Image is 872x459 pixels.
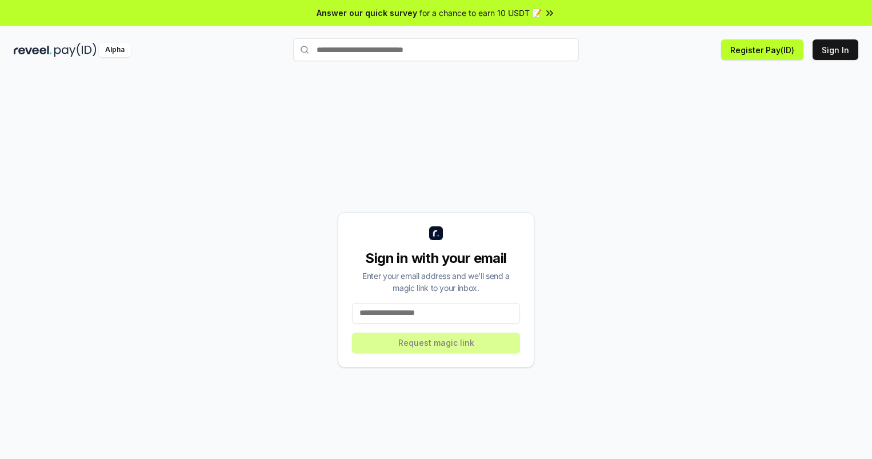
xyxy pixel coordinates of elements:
span: Answer our quick survey [317,7,417,19]
img: pay_id [54,43,97,57]
div: Enter your email address and we’ll send a magic link to your inbox. [352,270,520,294]
img: logo_small [429,226,443,240]
div: Sign in with your email [352,249,520,268]
img: reveel_dark [14,43,52,57]
button: Register Pay(ID) [721,39,803,60]
span: for a chance to earn 10 USDT 📝 [419,7,542,19]
button: Sign In [813,39,858,60]
div: Alpha [99,43,131,57]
